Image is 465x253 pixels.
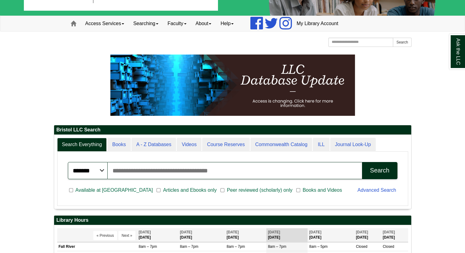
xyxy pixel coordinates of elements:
[266,228,308,242] th: [DATE]
[161,187,219,194] span: Articles and Ebooks only
[370,167,389,174] div: Search
[177,138,201,152] a: Videos
[54,216,411,225] h2: Library Hours
[308,228,354,242] th: [DATE]
[227,230,239,234] span: [DATE]
[309,230,321,234] span: [DATE]
[180,244,198,249] span: 8am – 7pm
[268,244,286,249] span: 8am – 7pm
[220,187,224,193] input: Peer reviewed (scholarly) only
[137,228,178,242] th: [DATE]
[179,228,225,242] th: [DATE]
[157,187,161,193] input: Articles and Ebooks only
[131,138,176,152] a: A - Z Databases
[292,16,343,31] a: My Library Account
[216,16,238,31] a: Help
[313,138,329,152] a: ILL
[57,242,137,251] td: Fall River
[268,230,280,234] span: [DATE]
[138,230,151,234] span: [DATE]
[381,228,408,242] th: [DATE]
[300,187,345,194] span: Books and Videos
[357,187,396,193] a: Advanced Search
[118,231,136,240] button: Next »
[110,55,355,116] img: HTML tutorial
[224,187,295,194] span: Peer reviewed (scholarly) only
[354,228,381,242] th: [DATE]
[393,38,411,47] button: Search
[383,230,395,234] span: [DATE]
[129,16,163,31] a: Searching
[93,231,117,240] button: « Previous
[296,187,300,193] input: Books and Videos
[54,125,411,135] h2: Bristol LLC Search
[107,138,131,152] a: Books
[191,16,216,31] a: About
[81,16,129,31] a: Access Services
[163,16,191,31] a: Faculty
[69,187,73,193] input: Available at [GEOGRAPHIC_DATA]
[138,244,157,249] span: 8am – 7pm
[356,244,367,249] span: Closed
[309,244,327,249] span: 8am – 5pm
[250,138,312,152] a: Commonwealth Catalog
[202,138,250,152] a: Course Reserves
[225,228,266,242] th: [DATE]
[180,230,192,234] span: [DATE]
[356,230,368,234] span: [DATE]
[330,138,376,152] a: Journal Look-Up
[227,244,245,249] span: 8am – 7pm
[362,162,397,179] button: Search
[73,187,155,194] span: Available at [GEOGRAPHIC_DATA]
[383,244,394,249] span: Closed
[57,138,107,152] a: Search Everything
